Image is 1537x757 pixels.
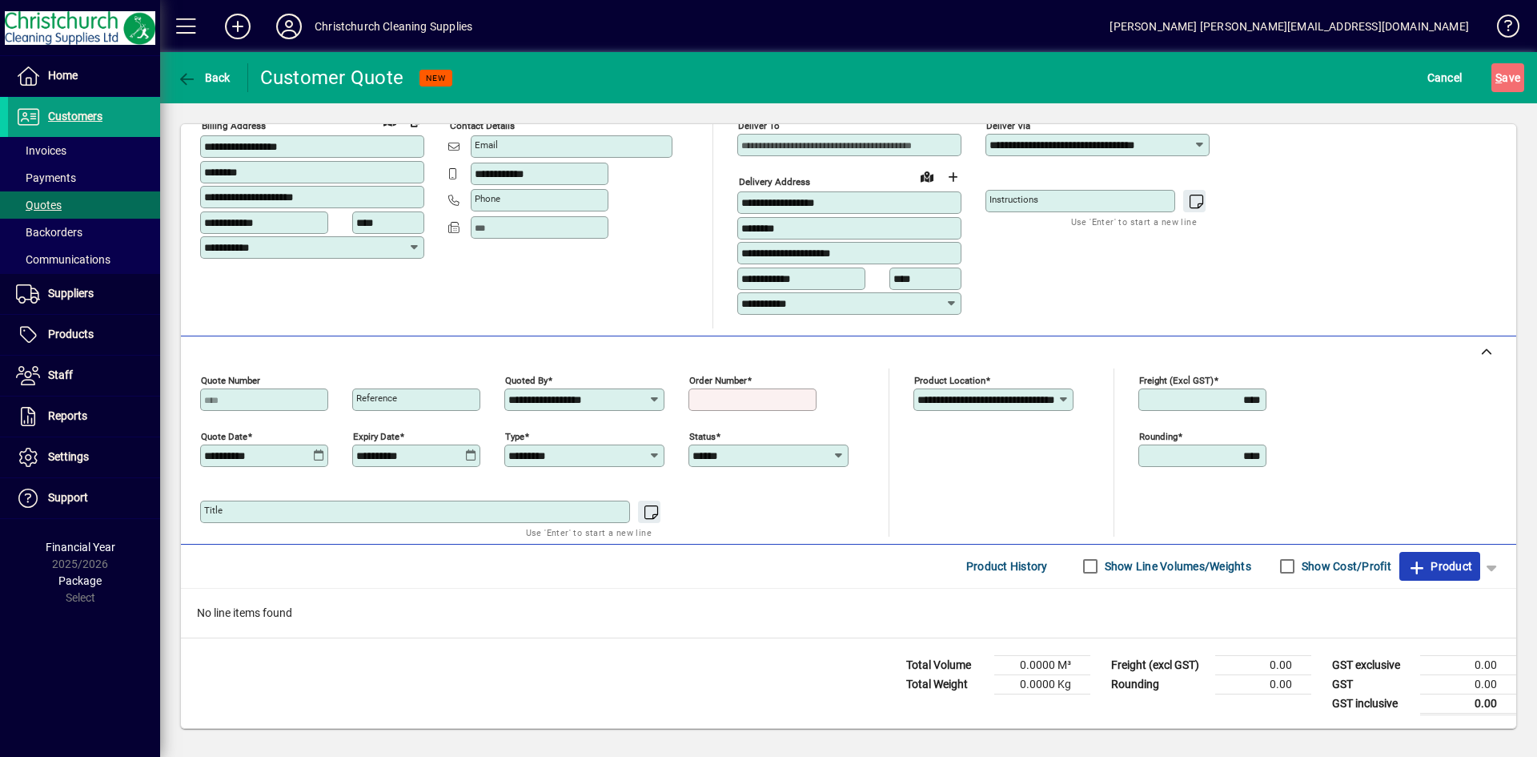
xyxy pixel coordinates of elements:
[48,69,78,82] span: Home
[1407,554,1472,579] span: Product
[960,552,1054,581] button: Product History
[16,199,62,211] span: Quotes
[1491,63,1524,92] button: Save
[46,541,115,554] span: Financial Year
[8,397,160,437] a: Reports
[8,137,160,164] a: Invoices
[994,655,1090,674] td: 0.0000 M³
[1071,212,1197,231] mat-hint: Use 'Enter' to start a new line
[1103,674,1215,694] td: Rounding
[8,191,160,219] a: Quotes
[48,287,94,300] span: Suppliers
[16,226,82,239] span: Backorders
[989,194,1038,205] mat-label: Instructions
[8,315,160,355] a: Products
[16,253,110,266] span: Communications
[1215,655,1311,674] td: 0.00
[181,589,1516,638] div: No line items found
[377,107,403,133] a: View on map
[526,523,652,542] mat-hint: Use 'Enter' to start a new line
[58,574,102,587] span: Package
[263,12,315,41] button: Profile
[426,73,446,83] span: NEW
[1103,655,1215,674] td: Freight (excl GST)
[212,12,263,41] button: Add
[986,120,1030,131] mat-label: Deliver via
[48,491,88,504] span: Support
[8,274,160,314] a: Suppliers
[994,674,1090,694] td: 0.0000 Kg
[1215,674,1311,694] td: 0.00
[16,144,66,157] span: Invoices
[914,374,985,385] mat-label: Product location
[177,71,231,84] span: Back
[1298,558,1391,574] label: Show Cost/Profit
[8,219,160,246] a: Backorders
[1399,552,1480,581] button: Product
[1495,65,1520,91] span: ave
[1110,14,1469,39] div: [PERSON_NAME] [PERSON_NAME][EMAIL_ADDRESS][DOMAIN_NAME]
[160,63,248,92] app-page-header-button: Back
[1423,63,1467,92] button: Cancel
[1324,655,1420,674] td: GST exclusive
[914,163,940,189] a: View on map
[48,110,102,123] span: Customers
[505,430,524,441] mat-label: Type
[966,554,1048,579] span: Product History
[1420,694,1516,714] td: 0.00
[1420,674,1516,694] td: 0.00
[403,108,428,134] button: Copy to Delivery address
[475,193,500,204] mat-label: Phone
[173,63,235,92] button: Back
[8,478,160,518] a: Support
[1427,65,1463,91] span: Cancel
[689,430,716,441] mat-label: Status
[1324,674,1420,694] td: GST
[1495,71,1502,84] span: S
[898,655,994,674] td: Total Volume
[16,171,76,184] span: Payments
[8,164,160,191] a: Payments
[898,674,994,694] td: Total Weight
[1102,558,1251,574] label: Show Line Volumes/Weights
[738,120,780,131] mat-label: Deliver To
[689,374,747,385] mat-label: Order number
[940,164,965,190] button: Choose address
[48,368,73,381] span: Staff
[8,56,160,96] a: Home
[315,14,472,39] div: Christchurch Cleaning Supplies
[8,246,160,273] a: Communications
[505,374,548,385] mat-label: Quoted by
[8,356,160,396] a: Staff
[204,505,223,516] mat-label: Title
[1139,430,1178,441] mat-label: Rounding
[48,409,87,422] span: Reports
[8,437,160,477] a: Settings
[201,430,247,441] mat-label: Quote date
[475,139,498,151] mat-label: Email
[48,450,89,463] span: Settings
[1485,3,1517,55] a: Knowledge Base
[356,393,397,404] mat-label: Reference
[260,65,404,91] div: Customer Quote
[201,374,260,385] mat-label: Quote number
[1420,655,1516,674] td: 0.00
[353,430,399,441] mat-label: Expiry date
[1324,694,1420,714] td: GST inclusive
[48,328,94,340] span: Products
[1139,374,1214,385] mat-label: Freight (excl GST)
